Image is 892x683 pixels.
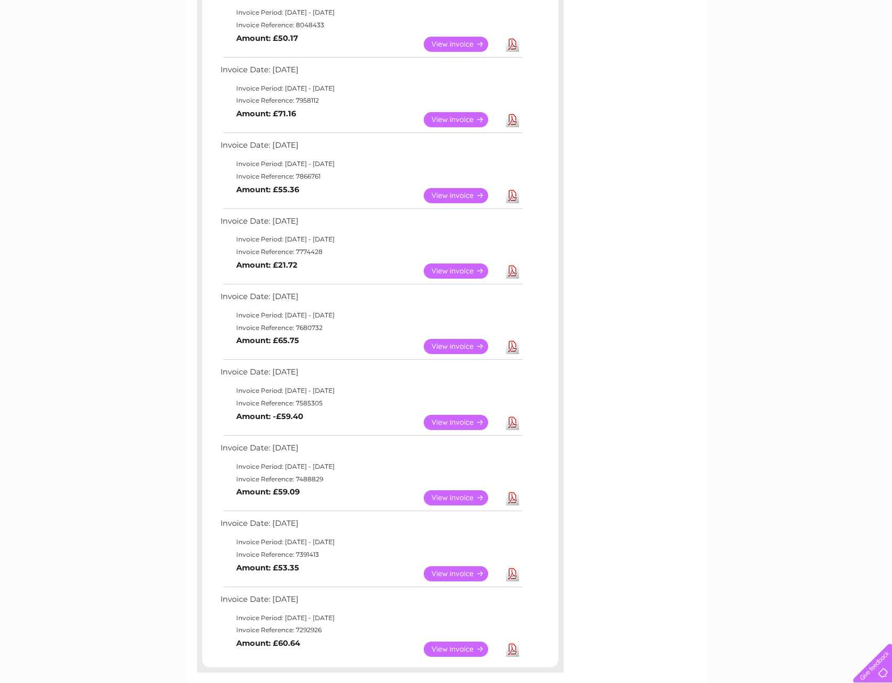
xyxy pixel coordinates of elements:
td: Invoice Period: [DATE] - [DATE] [218,536,524,548]
td: Invoice Period: [DATE] - [DATE] [218,612,524,624]
td: Invoice Reference: 7680732 [218,322,524,334]
td: Invoice Period: [DATE] - [DATE] [218,384,524,397]
td: Invoice Reference: 7585305 [218,397,524,410]
a: Download [506,415,519,430]
a: View [424,566,501,581]
a: Download [506,339,519,354]
b: Amount: £53.35 [236,563,299,572]
div: Clear Business is a trading name of Verastar Limited (registered in [GEOGRAPHIC_DATA] No. 3667643... [199,6,694,51]
a: Contact [822,45,848,52]
td: Invoice Period: [DATE] - [DATE] [218,233,524,246]
td: Invoice Date: [DATE] [218,214,524,234]
a: Download [506,490,519,505]
td: Invoice Period: [DATE] - [DATE] [218,82,524,95]
b: Amount: £60.64 [236,638,300,648]
a: 0333 014 3131 [695,5,767,18]
td: Invoice Date: [DATE] [218,441,524,460]
a: Download [506,263,519,279]
a: Download [506,642,519,657]
b: Amount: £50.17 [236,34,298,43]
td: Invoice Reference: 7391413 [218,548,524,561]
td: Invoice Reference: 7866761 [218,170,524,183]
td: Invoice Date: [DATE] [218,516,524,536]
b: Amount: £59.09 [236,487,300,497]
a: Blog [801,45,816,52]
a: View [424,490,501,505]
a: Download [506,112,519,127]
b: Amount: -£59.40 [236,412,303,421]
b: Amount: £65.75 [236,336,299,345]
a: Download [506,566,519,581]
td: Invoice Date: [DATE] [218,138,524,158]
td: Invoice Reference: 8048433 [218,19,524,31]
a: Energy [734,45,757,52]
a: View [424,339,501,354]
a: Water [708,45,728,52]
td: Invoice Date: [DATE] [218,63,524,82]
img: logo.png [31,27,85,59]
a: View [424,415,501,430]
td: Invoice Period: [DATE] - [DATE] [218,6,524,19]
td: Invoice Date: [DATE] [218,290,524,309]
a: Download [506,37,519,52]
a: View [424,188,501,203]
a: View [424,112,501,127]
b: Amount: £21.72 [236,260,298,270]
td: Invoice Date: [DATE] [218,365,524,384]
b: Amount: £55.36 [236,185,299,194]
b: Amount: £71.16 [236,109,296,118]
td: Invoice Period: [DATE] - [DATE] [218,460,524,473]
a: Download [506,188,519,203]
a: Log out [857,45,882,52]
td: Invoice Period: [DATE] - [DATE] [218,309,524,322]
td: Invoice Date: [DATE] [218,592,524,612]
td: Invoice Reference: 7292926 [218,624,524,636]
td: Invoice Period: [DATE] - [DATE] [218,158,524,170]
a: View [424,37,501,52]
a: View [424,263,501,279]
td: Invoice Reference: 7774428 [218,246,524,258]
td: Invoice Reference: 7958112 [218,94,524,107]
a: View [424,642,501,657]
a: Telecoms [763,45,795,52]
td: Invoice Reference: 7488829 [218,473,524,486]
